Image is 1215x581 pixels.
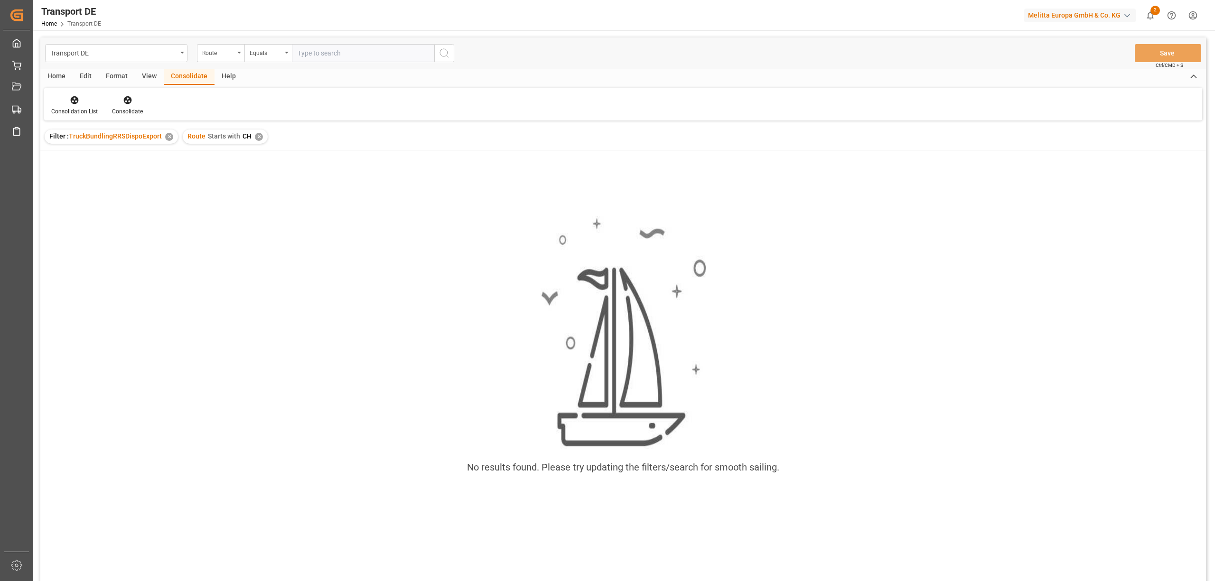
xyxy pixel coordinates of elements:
img: smooth_sailing.jpeg [540,216,706,449]
span: Route [187,132,206,140]
div: ✕ [255,133,263,141]
button: open menu [45,44,187,62]
div: Consolidate [164,69,215,85]
button: search button [434,44,454,62]
div: Consolidate [112,107,143,116]
span: Ctrl/CMD + S [1156,62,1183,69]
div: Route [202,46,234,57]
input: Type to search [292,44,434,62]
div: Help [215,69,243,85]
div: Consolidation List [51,107,98,116]
div: Edit [73,69,99,85]
button: open menu [197,44,244,62]
div: Home [40,69,73,85]
span: TruckBundlingRRSDispoExport [69,132,162,140]
button: Help Center [1161,5,1182,26]
div: Transport DE [50,46,177,58]
span: 2 [1150,6,1160,15]
button: Melitta Europa GmbH & Co. KG [1024,6,1140,24]
button: open menu [244,44,292,62]
button: Save [1135,44,1201,62]
div: Transport DE [41,4,101,18]
div: Format [99,69,135,85]
div: Melitta Europa GmbH & Co. KG [1024,9,1136,22]
span: CH [243,132,252,140]
div: No results found. Please try updating the filters/search for smooth sailing. [467,460,779,474]
div: ✕ [165,133,173,141]
span: Starts with [208,132,240,140]
div: Equals [250,46,282,57]
div: View [135,69,164,85]
span: Filter : [49,132,69,140]
a: Home [41,20,57,27]
button: show 2 new notifications [1140,5,1161,26]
